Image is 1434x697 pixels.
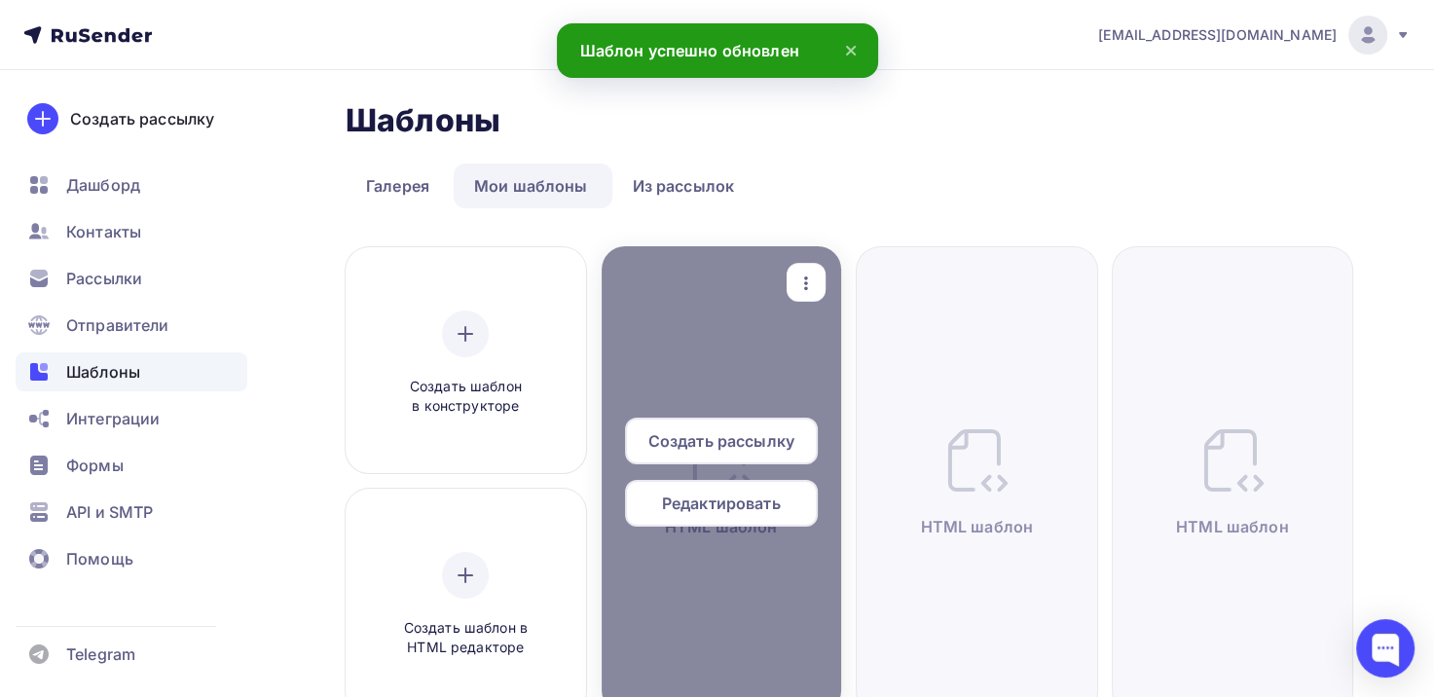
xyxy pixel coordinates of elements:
[16,212,247,251] a: Контакты
[648,429,794,453] span: Создать рассылку
[373,618,558,658] span: Создать шаблон в HTML редакторе
[1098,16,1411,55] a: [EMAIL_ADDRESS][DOMAIN_NAME]
[16,259,247,298] a: Рассылки
[66,360,140,384] span: Шаблоны
[66,173,140,197] span: Дашборд
[612,164,755,208] a: Из рассылок
[66,642,135,666] span: Telegram
[16,306,247,345] a: Отправители
[1098,25,1337,45] span: [EMAIL_ADDRESS][DOMAIN_NAME]
[66,313,169,337] span: Отправители
[16,352,247,391] a: Шаблоны
[662,492,781,515] span: Редактировать
[16,446,247,485] a: Формы
[346,101,500,140] h2: Шаблоны
[373,377,558,417] span: Создать шаблон в конструкторе
[346,164,450,208] a: Галерея
[66,220,141,243] span: Контакты
[66,547,133,570] span: Помощь
[66,407,160,430] span: Интеграции
[66,454,124,477] span: Формы
[70,107,214,130] div: Создать рассылку
[16,165,247,204] a: Дашборд
[454,164,608,208] a: Мои шаблоны
[66,500,153,524] span: API и SMTP
[66,267,142,290] span: Рассылки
